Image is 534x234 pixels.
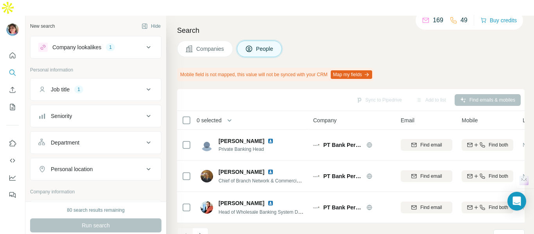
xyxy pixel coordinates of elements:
button: Search [6,66,19,80]
button: Find both [462,139,513,151]
p: Personal information [30,66,161,73]
div: 1 [106,44,115,51]
div: Seniority [51,112,72,120]
button: Find both [462,202,513,213]
img: Logo of PT Bank Permata Tbk. [313,204,319,211]
div: Open Intercom Messenger [507,192,526,211]
button: Job title1 [30,80,161,99]
span: Find email [420,173,442,180]
div: Company lookalikes [52,43,101,51]
div: Mobile field is not mapped, this value will not be synced with your CRM [177,68,374,81]
img: Avatar [201,170,213,182]
button: Hide [136,20,166,32]
span: Find both [489,173,508,180]
div: Department [51,139,79,146]
button: Find email [401,170,452,182]
h4: Search [177,25,525,36]
span: Find email [420,204,442,211]
button: Map my fields [331,70,372,79]
span: Head of Wholesale Banking System Development [219,209,322,215]
div: Job title [51,86,70,93]
button: Company lookalikes1 [30,38,161,57]
p: 49 [461,16,468,25]
span: Email [401,116,414,124]
img: LinkedIn logo [267,138,274,144]
span: [PERSON_NAME] [219,137,264,145]
button: Find both [462,170,513,182]
button: Use Surfe on LinkedIn [6,136,19,150]
img: Avatar [201,139,213,151]
button: Use Surfe API [6,154,19,168]
span: Private Banking Head [219,146,283,153]
span: Company [313,116,337,124]
span: Find email [420,141,442,148]
span: PT Bank Permata Tbk. [323,172,362,180]
div: New search [30,23,55,30]
span: Mobile [462,116,478,124]
span: PT Bank Permata Tbk. [323,141,362,149]
span: Companies [196,45,225,53]
button: Feedback [6,188,19,202]
img: Avatar [201,201,213,214]
span: Lists [523,116,534,124]
span: Chief of Branch Network & Commercial Banking [219,177,318,184]
button: Find email [401,139,452,151]
button: My lists [6,100,19,114]
div: 1 [74,86,83,93]
button: Find email [401,202,452,213]
div: 80 search results remaining [67,207,124,214]
button: Personal location [30,160,161,179]
span: [PERSON_NAME] [219,168,264,176]
span: [PERSON_NAME] [219,199,264,207]
p: 169 [433,16,443,25]
button: Enrich CSV [6,83,19,97]
span: Find both [489,204,508,211]
img: LinkedIn logo [267,169,274,175]
span: 0 selected [197,116,222,124]
span: PT Bank Permata Tbk. [323,204,362,211]
img: LinkedIn logo [267,200,274,206]
img: Logo of PT Bank Permata Tbk. [313,173,319,179]
span: People [256,45,274,53]
button: Dashboard [6,171,19,185]
button: Buy credits [480,15,517,26]
button: Quick start [6,48,19,63]
button: Seniority [30,107,161,125]
img: Logo of PT Bank Permata Tbk. [313,142,319,148]
img: Avatar [6,23,19,36]
p: Company information [30,188,161,195]
button: Department [30,133,161,152]
span: Find both [489,141,508,148]
div: Personal location [51,165,93,173]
